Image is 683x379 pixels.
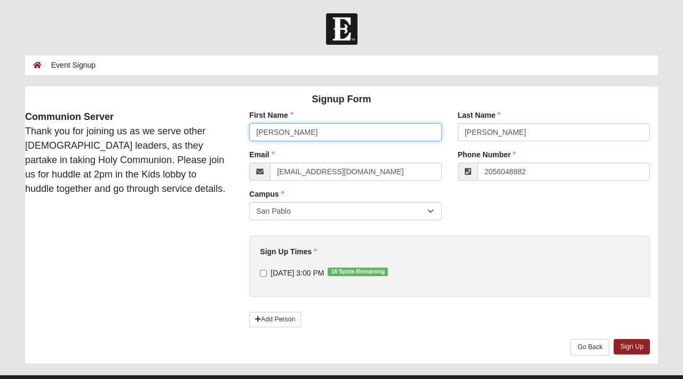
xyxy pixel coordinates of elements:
label: First Name [249,110,293,120]
a: Go Back [570,339,609,356]
input: [DATE] 3:00 PM16 Spots Remaining [260,270,267,277]
label: Sign Up Times [260,246,317,257]
strong: Communion Server [25,111,114,122]
h4: Signup Form [25,94,658,106]
a: Add Person [249,312,301,327]
span: [DATE] 3:00 PM [271,269,324,277]
span: 16 Spots Remaining [328,268,388,276]
label: Email [249,149,274,160]
div: Thank you for joining us as we serve other [DEMOGRAPHIC_DATA] leaders, as they partake in taking ... [17,110,233,196]
label: Phone Number [458,149,517,160]
img: Church of Eleven22 Logo [326,13,358,45]
label: Campus [249,189,284,199]
label: Last Name [458,110,501,120]
li: Event Signup [42,60,96,71]
a: Sign Up [614,339,650,354]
